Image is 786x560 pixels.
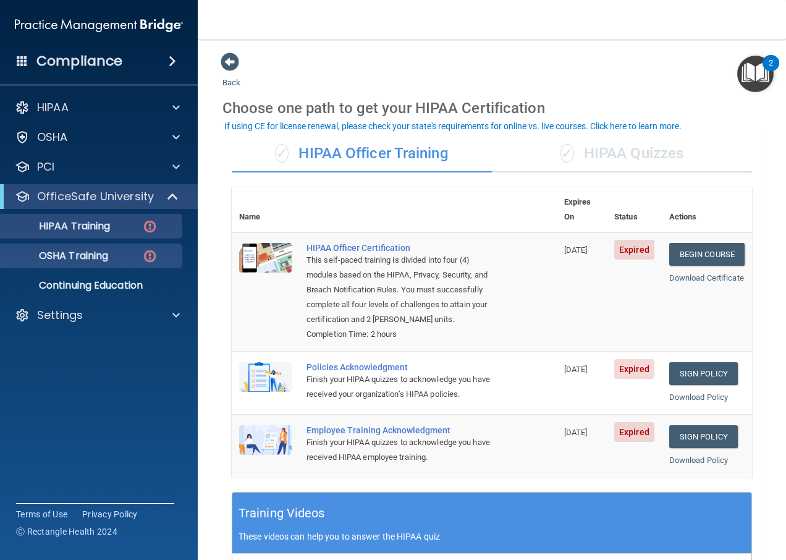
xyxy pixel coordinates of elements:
[607,187,662,232] th: Status
[275,144,289,163] span: ✓
[306,243,495,253] a: HIPAA Officer Certification
[222,120,683,132] button: If using CE for license renewal, please check your state's requirements for online vs. live cours...
[557,187,607,232] th: Expires On
[306,253,495,327] div: This self-paced training is divided into four (4) modules based on the HIPAA, Privacy, Security, ...
[15,130,180,145] a: OSHA
[306,372,495,402] div: Finish your HIPAA quizzes to acknowledge you have received your organization’s HIPAA policies.
[564,428,588,437] span: [DATE]
[224,122,682,130] div: If using CE for license renewal, please check your state's requirements for online vs. live cours...
[15,159,180,174] a: PCI
[306,425,495,435] div: Employee Training Acknowledgment
[669,362,738,385] a: Sign Policy
[614,240,654,260] span: Expired
[37,189,154,204] p: OfficeSafe University
[614,359,654,379] span: Expired
[669,425,738,448] a: Sign Policy
[564,245,588,255] span: [DATE]
[142,219,158,234] img: danger-circle.6113f641.png
[560,144,574,163] span: ✓
[232,187,299,232] th: Name
[669,273,744,282] a: Download Certificate
[8,250,108,262] p: OSHA Training
[232,135,492,172] div: HIPAA Officer Training
[669,456,729,465] a: Download Policy
[669,243,745,266] a: Begin Course
[614,422,654,442] span: Expired
[8,220,110,232] p: HIPAA Training
[15,189,179,204] a: OfficeSafe University
[306,327,495,342] div: Completion Time: 2 hours
[306,362,495,372] div: Policies Acknowledgment
[15,100,180,115] a: HIPAA
[564,365,588,374] span: [DATE]
[15,13,183,38] img: PMB logo
[737,56,774,92] button: Open Resource Center, 2 new notifications
[37,308,83,323] p: Settings
[36,53,122,70] h4: Compliance
[306,435,495,465] div: Finish your HIPAA quizzes to acknowledge you have received HIPAA employee training.
[222,90,761,126] div: Choose one path to get your HIPAA Certification
[16,525,117,538] span: Ⓒ Rectangle Health 2024
[239,532,745,541] p: These videos can help you to answer the HIPAA quiz
[37,130,68,145] p: OSHA
[769,63,773,79] div: 2
[37,159,54,174] p: PCI
[16,508,67,520] a: Terms of Use
[82,508,138,520] a: Privacy Policy
[15,308,180,323] a: Settings
[37,100,69,115] p: HIPAA
[669,392,729,402] a: Download Policy
[492,135,752,172] div: HIPAA Quizzes
[662,187,752,232] th: Actions
[239,503,325,524] h5: Training Videos
[142,248,158,264] img: danger-circle.6113f641.png
[8,279,177,292] p: Continuing Education
[222,63,240,87] a: Back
